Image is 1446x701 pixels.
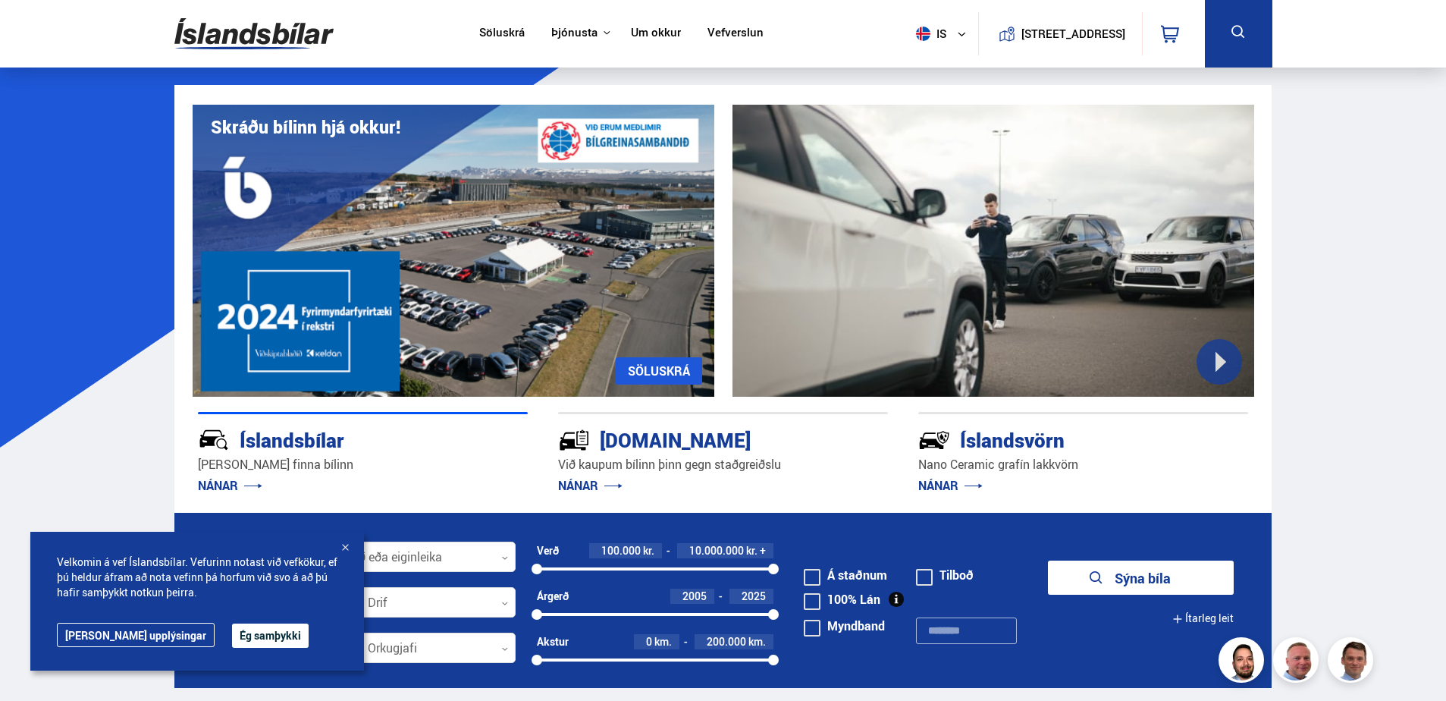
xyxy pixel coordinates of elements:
label: Myndband [804,620,885,632]
label: 100% Lán [804,593,880,605]
span: kr. [746,545,758,557]
a: [PERSON_NAME] upplýsingar [57,623,215,647]
img: eKx6w-_Home_640_.png [193,105,714,397]
img: -Svtn6bYgwAsiwNX.svg [918,424,950,456]
button: Ég samþykki [232,624,309,648]
div: [DOMAIN_NAME] [558,426,834,452]
span: + [760,545,766,557]
img: nhp88E3Fdnt1Opn2.png [1221,640,1266,685]
a: Um okkur [631,26,681,42]
a: NÁNAR [198,477,262,494]
div: Árgerð [537,590,569,602]
img: svg+xml;base64,PHN2ZyB4bWxucz0iaHR0cDovL3d3dy53My5vcmcvMjAwMC9zdmciIHdpZHRoPSI1MTIiIGhlaWdodD0iNT... [916,27,930,41]
div: Íslandsvörn [918,426,1194,452]
button: [STREET_ADDRESS] [1027,27,1120,40]
img: siFngHWaQ9KaOqBr.png [1275,640,1321,685]
span: is [910,27,948,41]
img: FbJEzSuNWCJXmdc-.webp [1330,640,1375,685]
span: 2025 [742,589,766,603]
span: Velkomin á vef Íslandsbílar. Vefurinn notast við vefkökur, ef þú heldur áfram að nota vefinn þá h... [57,555,337,600]
label: Tilboð [916,569,974,581]
button: Sýna bíla [1048,561,1234,595]
span: 100.000 [601,543,641,558]
span: km. [654,636,672,648]
button: Þjónusta [551,26,598,40]
span: 2005 [682,589,707,603]
img: tr5P-W3DuiFaO7aO.svg [558,424,590,456]
a: SÖLUSKRÁ [616,357,702,385]
span: kr. [643,545,654,557]
img: G0Ugv5HjCgRt.svg [174,9,334,58]
a: NÁNAR [918,477,983,494]
span: 10.000.000 [689,543,744,558]
div: Íslandsbílar [198,426,474,452]
span: km. [748,636,766,648]
a: Söluskrá [479,26,525,42]
a: Vefverslun [707,26,764,42]
h1: Skráðu bílinn hjá okkur! [211,117,400,137]
button: is [910,11,978,56]
a: [STREET_ADDRESS] [986,12,1134,55]
p: Nano Ceramic grafín lakkvörn [918,456,1248,473]
label: Á staðnum [804,569,887,581]
a: NÁNAR [558,477,623,494]
p: [PERSON_NAME] finna bílinn [198,456,528,473]
span: 0 [646,634,652,649]
span: 200.000 [707,634,746,649]
div: Akstur [537,636,569,648]
button: Ítarleg leit [1172,602,1234,636]
p: Við kaupum bílinn þinn gegn staðgreiðslu [558,456,888,473]
div: Verð [537,545,559,557]
img: JRvxyua_JYH6wB4c.svg [198,424,230,456]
